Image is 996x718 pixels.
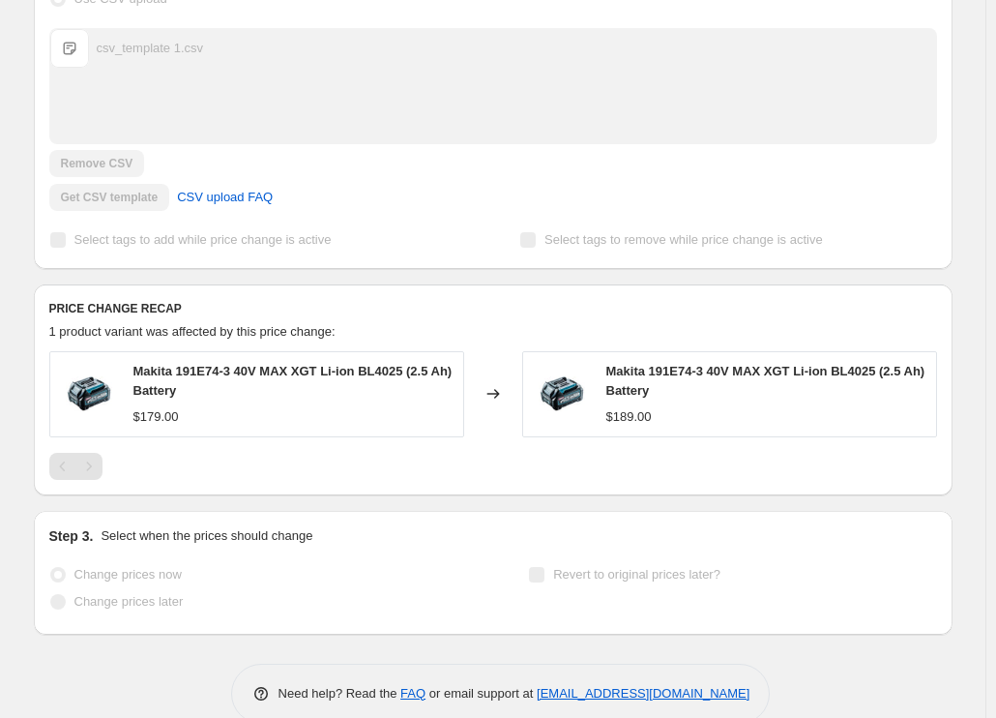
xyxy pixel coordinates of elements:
span: 1 product variant was affected by this price change: [49,324,336,339]
p: Select when the prices should change [101,526,312,546]
span: Revert to original prices later? [553,567,720,582]
span: CSV upload FAQ [177,188,273,207]
div: $189.00 [606,407,652,427]
span: Change prices later [74,594,184,609]
span: Change prices now [74,567,182,582]
span: or email support at [425,686,537,701]
div: csv_template 1.csv [97,39,204,58]
a: [EMAIL_ADDRESS][DOMAIN_NAME] [537,686,749,701]
a: CSV upload FAQ [165,182,284,213]
a: FAQ [400,686,425,701]
span: Makita 191E74-3 40V MAX XGT Li-ion BL4025 (2.5 Ah) Battery [606,364,925,398]
img: ShowProductImage_e2ea968e-568a-4219-9357-ad4aaaf8d7c0_80x.jpg [60,365,118,423]
h2: Step 3. [49,526,94,546]
span: Select tags to add while price change is active [74,232,332,247]
div: $179.00 [133,407,179,427]
h6: PRICE CHANGE RECAP [49,301,937,316]
span: Makita 191E74-3 40V MAX XGT Li-ion BL4025 (2.5 Ah) Battery [133,364,453,398]
nav: Pagination [49,453,103,480]
span: Select tags to remove while price change is active [544,232,823,247]
span: Need help? Read the [278,686,401,701]
img: ShowProductImage_e2ea968e-568a-4219-9357-ad4aaaf8d7c0_80x.jpg [533,365,591,423]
